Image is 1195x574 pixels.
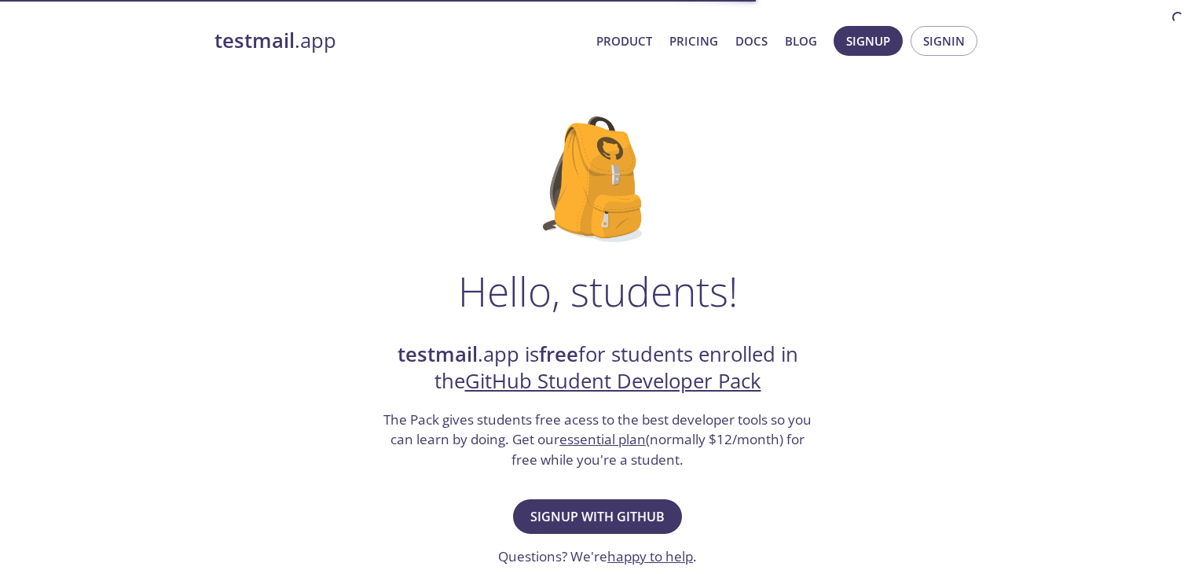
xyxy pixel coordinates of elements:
[543,116,652,242] img: github-student-backpack.png
[465,367,761,395] a: GitHub Student Developer Pack
[834,26,903,56] button: Signup
[513,499,682,534] button: Signup with GitHub
[458,267,738,315] h1: Hello, students!
[530,506,665,528] span: Signup with GitHub
[735,31,768,51] a: Docs
[498,546,697,567] h3: Questions? We're .
[398,340,478,368] strong: testmail
[785,31,817,51] a: Blog
[669,31,718,51] a: Pricing
[607,547,693,565] a: happy to help
[382,410,814,470] h3: The Pack gives students free acess to the best developer tools so you can learn by doing. Get our...
[214,27,295,54] strong: testmail
[539,340,578,368] strong: free
[846,31,890,51] span: Signup
[214,28,584,54] a: testmail.app
[911,26,977,56] button: Signin
[382,341,814,396] h2: .app is for students enrolled in the
[559,430,646,448] a: essential plan
[923,31,965,51] span: Signin
[596,31,652,51] a: Product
